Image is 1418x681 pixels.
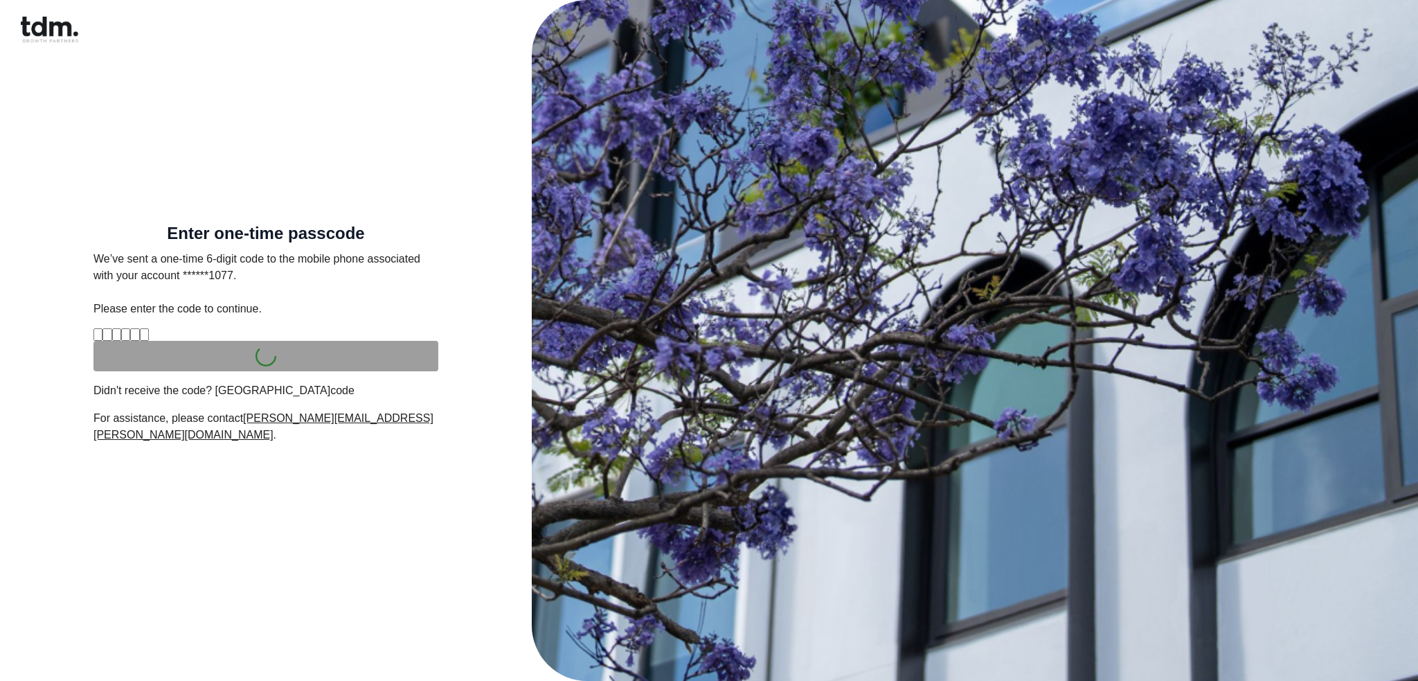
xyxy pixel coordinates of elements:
input: Digit 6 [140,328,149,341]
input: Digit 5 [130,328,139,341]
input: Digit 2 [102,328,111,341]
input: Digit 4 [121,328,130,341]
u: [PERSON_NAME][EMAIL_ADDRESS][PERSON_NAME][DOMAIN_NAME] [93,412,433,441]
input: Digit 3 [112,328,121,341]
a: code [330,384,354,396]
p: Didn't receive the code? [GEOGRAPHIC_DATA] [93,382,438,399]
p: We’ve sent a one-time 6-digit code to the mobile phone associated with your account ******1077. P... [93,251,438,317]
h5: Enter one-time passcode [93,227,438,240]
p: For assistance, please contact . [93,410,438,443]
input: Please enter verification code. Digit 1 [93,328,102,341]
